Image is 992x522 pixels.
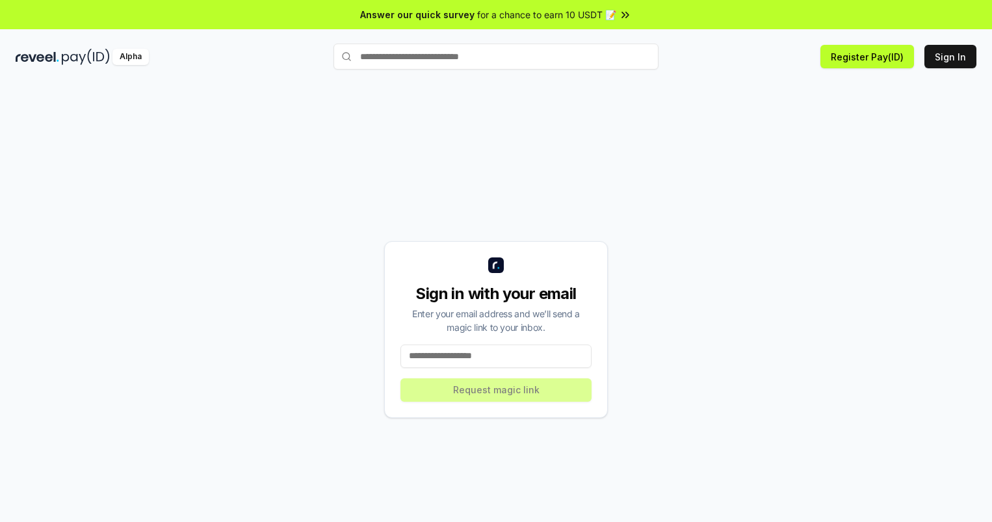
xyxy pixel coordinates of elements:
span: for a chance to earn 10 USDT 📝 [477,8,616,21]
img: reveel_dark [16,49,59,65]
div: Alpha [112,49,149,65]
button: Sign In [924,45,976,68]
div: Enter your email address and we’ll send a magic link to your inbox. [400,307,592,334]
button: Register Pay(ID) [820,45,914,68]
img: pay_id [62,49,110,65]
div: Sign in with your email [400,283,592,304]
span: Answer our quick survey [360,8,475,21]
img: logo_small [488,257,504,273]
